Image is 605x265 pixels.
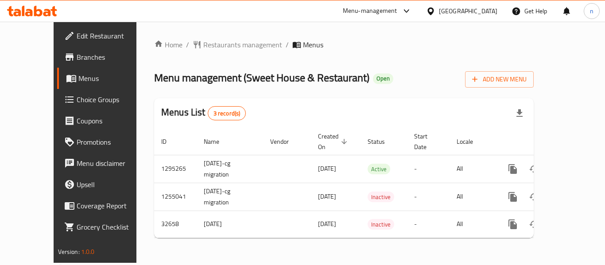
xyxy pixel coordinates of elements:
span: Inactive [368,192,394,202]
span: Upsell [77,179,147,190]
button: more [502,186,524,207]
button: Change Status [524,158,545,180]
nav: breadcrumb [154,39,534,50]
td: 1295265 [154,155,197,183]
span: ID [161,136,178,147]
td: - [407,211,450,238]
span: Open [373,75,393,82]
a: Menus [57,68,155,89]
span: Active [368,164,390,174]
span: 3 record(s) [208,109,246,118]
a: Upsell [57,174,155,195]
a: Restaurants management [193,39,282,50]
div: [GEOGRAPHIC_DATA] [439,6,497,16]
span: [DATE] [318,218,336,230]
td: All [450,155,495,183]
td: [DATE]-cg migration [197,155,263,183]
span: Choice Groups [77,94,147,105]
span: Inactive [368,219,394,230]
td: - [407,155,450,183]
a: Branches [57,46,155,68]
button: more [502,214,524,235]
a: Coupons [57,110,155,131]
div: Menu-management [343,6,397,16]
span: Start Date [414,131,439,152]
th: Actions [495,128,594,155]
a: Menu disclaimer [57,153,155,174]
span: 1.0.0 [81,246,95,257]
a: Promotions [57,131,155,153]
span: Edit Restaurant [77,31,147,41]
div: Total records count [208,106,246,120]
button: more [502,158,524,180]
span: n [590,6,593,16]
a: Edit Restaurant [57,25,155,46]
li: / [286,39,289,50]
td: All [450,183,495,211]
h2: Menus List [161,106,246,120]
a: Choice Groups [57,89,155,110]
span: Name [204,136,231,147]
span: [DATE] [318,163,336,174]
span: Branches [77,52,147,62]
span: Locale [457,136,485,147]
td: 32658 [154,211,197,238]
a: Home [154,39,182,50]
span: Vendor [270,136,300,147]
td: [DATE] [197,211,263,238]
span: Restaurants management [203,39,282,50]
span: Status [368,136,396,147]
button: Add New Menu [465,71,534,88]
div: Inactive [368,219,394,230]
li: / [186,39,189,50]
span: Menus [78,73,147,84]
td: - [407,183,450,211]
td: 1255041 [154,183,197,211]
a: Grocery Checklist [57,216,155,238]
span: Add New Menu [472,74,527,85]
div: Open [373,73,393,84]
span: Menu management ( Sweet House & Restaurant ) [154,68,369,88]
button: Change Status [524,214,545,235]
span: [DATE] [318,191,336,202]
span: Coupons [77,115,147,126]
span: Version: [58,246,80,257]
a: Coverage Report [57,195,155,216]
div: Export file [509,103,530,124]
span: Grocery Checklist [77,222,147,232]
td: [DATE]-cg migration [197,183,263,211]
table: enhanced table [154,128,594,238]
span: Menus [303,39,323,50]
span: Promotions [77,137,147,147]
td: All [450,211,495,238]
button: Change Status [524,186,545,207]
span: Menu disclaimer [77,158,147,169]
span: Created On [318,131,350,152]
span: Coverage Report [77,200,147,211]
